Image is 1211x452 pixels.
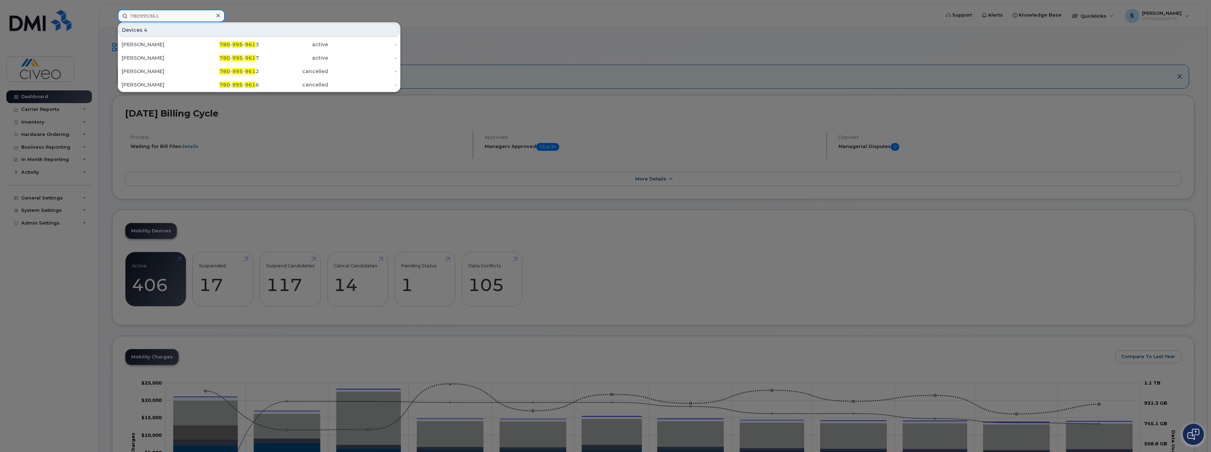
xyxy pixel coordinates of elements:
div: [PERSON_NAME] [122,68,191,75]
span: 995 [232,68,243,75]
div: active [259,54,328,61]
div: active [259,41,328,48]
span: 995 [232,55,243,61]
div: - [328,41,397,48]
div: Devices [119,23,399,37]
div: cancelled [259,81,328,88]
a: [PERSON_NAME]780-995-9613active- [119,38,399,51]
span: 780 [220,55,230,61]
div: [PERSON_NAME] [122,41,191,48]
img: Open chat [1187,429,1199,440]
div: - - 2 [191,68,259,75]
div: - [328,68,397,75]
div: - - 6 [191,81,259,88]
div: [PERSON_NAME] [122,54,191,61]
span: 995 [232,41,243,48]
span: 961 [245,82,256,88]
div: - [328,81,397,88]
div: - [328,54,397,61]
div: [PERSON_NAME] [122,81,191,88]
a: [PERSON_NAME]780-995-9617active- [119,52,399,64]
a: [PERSON_NAME]780-995-9616cancelled- [119,78,399,91]
span: 961 [245,55,256,61]
a: [PERSON_NAME]780-995-9612cancelled- [119,65,399,78]
div: cancelled [259,68,328,75]
span: 4 [144,26,147,34]
div: - - 7 [191,54,259,61]
span: 780 [220,68,230,75]
span: 780 [220,41,230,48]
span: 961 [245,41,256,48]
span: 961 [245,68,256,75]
span: 995 [232,82,243,88]
span: 780 [220,82,230,88]
div: - - 3 [191,41,259,48]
